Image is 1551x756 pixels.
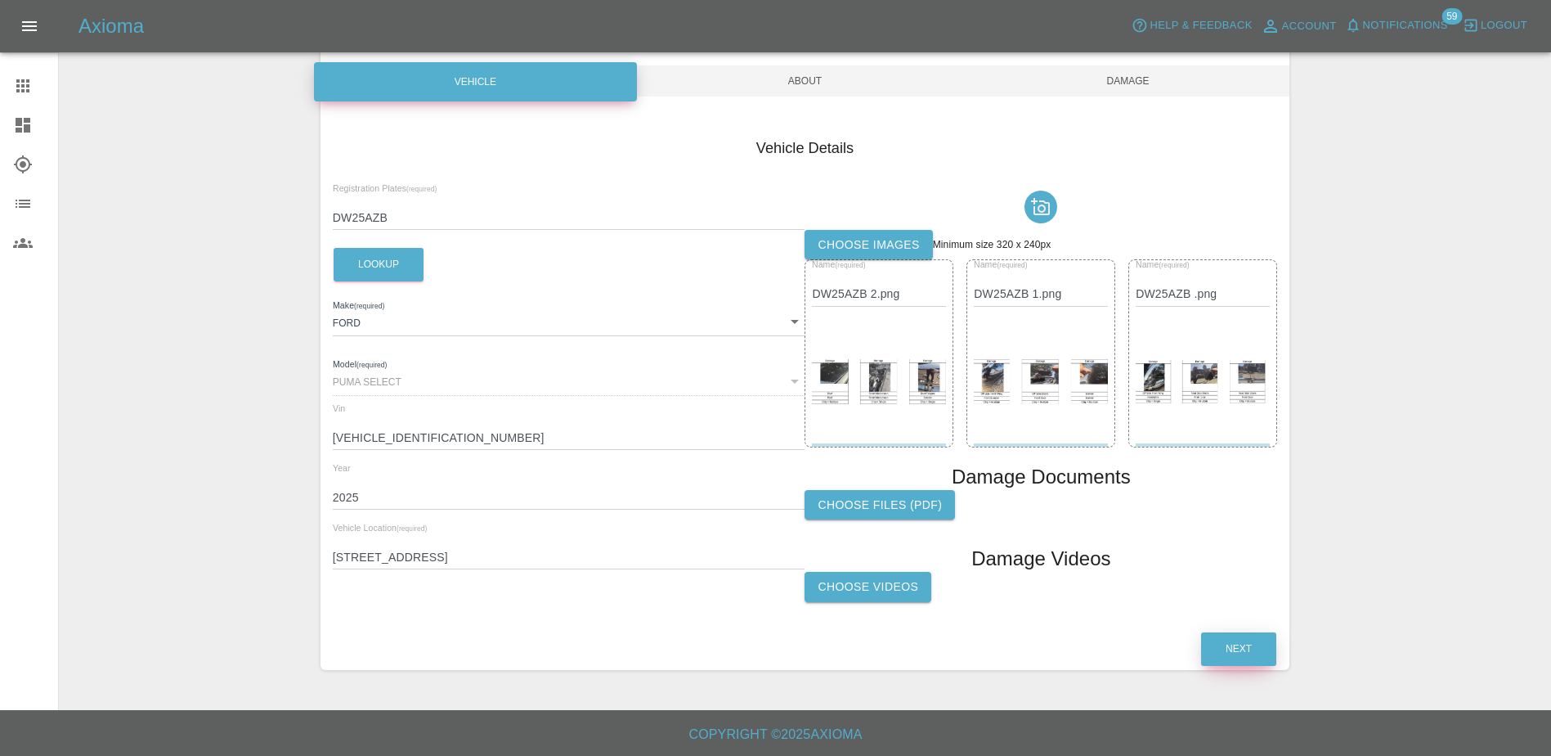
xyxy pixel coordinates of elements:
[836,262,866,269] small: (required)
[952,464,1131,490] h1: Damage Documents
[933,239,1051,250] span: Minimum size 320 x 240px
[805,572,931,602] label: Choose Videos
[314,62,637,101] div: Vehicle
[1150,16,1252,35] span: Help & Feedback
[78,13,144,39] h5: Axioma
[333,307,805,336] div: FORD
[397,524,427,532] small: (required)
[333,137,1277,160] h4: Vehicle Details
[333,366,805,395] div: PUMA SELECT
[805,230,932,260] label: Choose images
[334,248,424,281] button: Lookup
[1136,260,1190,270] span: Name
[1441,8,1462,25] span: 59
[1257,13,1341,39] a: Account
[333,403,345,413] span: Vin
[333,523,427,533] span: Vehicle Location
[974,260,1028,270] span: Name
[333,463,351,473] span: Year
[406,185,437,192] small: (required)
[1201,632,1276,666] button: Next
[13,723,1538,746] h6: Copyright © 2025 Axioma
[966,65,1289,97] span: Damage
[1127,13,1256,38] button: Help & Feedback
[333,299,384,313] label: Make
[333,358,387,371] label: Model
[812,260,866,270] span: Name
[643,65,966,97] span: About
[997,262,1028,269] small: (required)
[971,546,1110,572] h1: Damage Videos
[1341,13,1452,38] button: Notifications
[1363,16,1448,35] span: Notifications
[356,362,387,369] small: (required)
[10,7,49,46] button: Open drawer
[354,302,384,309] small: (required)
[1481,16,1527,35] span: Logout
[805,490,955,520] label: Choose files (pdf)
[333,183,437,193] span: Registration Plates
[1282,17,1337,36] span: Account
[1459,13,1531,38] button: Logout
[1159,262,1190,269] small: (required)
